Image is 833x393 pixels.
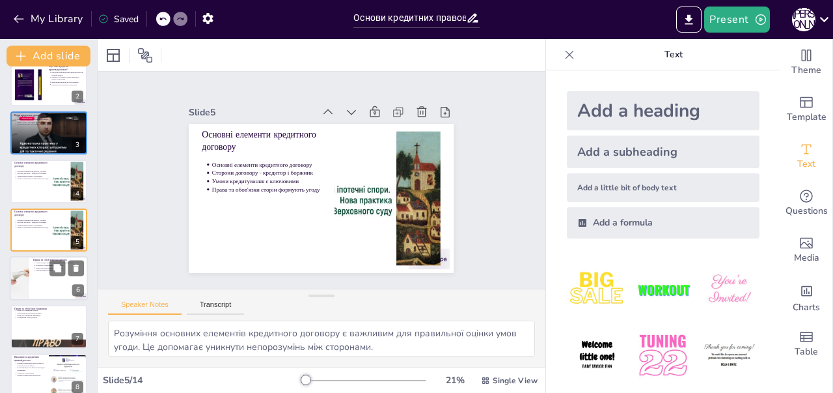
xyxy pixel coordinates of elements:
[7,46,90,66] button: Add slide
[17,224,49,226] p: Умови кредитування є ключовими
[17,374,45,377] p: Розвиток фінансових інститутів
[17,219,49,222] p: Основні елементи кредитного договору
[72,188,83,199] div: 4
[108,321,535,357] textarea: Розуміння основних елементів кредитного договору є важливим для правильної оцінки умов угоди. Це ...
[794,251,819,265] span: Media
[17,226,49,229] p: Права та обов'язки сторін формують угоду
[17,362,45,366] p: Кредитні правовідносини сприяють економічному розвитку
[36,264,85,267] p: Контроль за використанням кредиту
[791,63,821,78] span: Theme
[51,81,83,83] p: Види кредитів можуть бути різними
[633,259,693,320] img: 2.jpeg
[17,315,83,317] p: Право на отримання інформації
[795,345,818,359] span: Table
[10,111,87,154] div: 3
[36,269,85,272] p: Інформування боржника про зміни
[14,113,83,117] p: Види кредитних договорів
[780,227,832,274] div: Add images, graphics, shapes or video
[17,116,83,119] p: Різноманітність кредитних договорів
[72,139,83,151] div: 3
[780,39,832,86] div: Change the overall theme
[17,121,83,123] p: Бізнес-кредит підтримує розвиток підприємств
[10,8,89,29] button: My Library
[14,355,45,362] p: Важливість кредитних правовідносин
[10,160,87,203] div: 4
[780,321,832,368] div: Add a table
[255,88,317,187] p: Права та обов'язки сторін формують угоду
[699,259,759,320] img: 3.jpeg
[567,136,759,168] div: Add a subheading
[17,177,49,180] p: Права та обов'язки сторін формують угоду
[68,260,84,276] button: Delete Slide
[493,375,538,386] span: Single View
[285,51,366,167] p: Основні елементи кредитного договору
[567,91,759,130] div: Add a heading
[10,63,87,106] div: 2
[792,8,815,31] div: Д [PERSON_NAME]
[580,39,767,70] p: Text
[17,118,83,121] p: Споживчий кредит має специфічні умови
[567,325,627,386] img: 4.jpeg
[72,333,83,345] div: 7
[10,305,87,348] div: 7
[98,13,139,25] div: Saved
[785,204,828,218] span: Questions
[353,8,465,27] input: Insert title
[780,180,832,227] div: Get real-time input from your audience
[780,86,832,133] div: Add ready made slides
[72,381,83,393] div: 8
[17,123,83,126] p: Іпотечний кредит забезпечує купівлю нерухомості
[17,221,49,224] p: Сторони договору - кредитор і боржник
[633,325,693,386] img: 5.jpeg
[17,312,83,315] p: Зобов'язання повернення кредиту
[103,374,301,386] div: Slide 5 / 14
[262,84,324,183] p: Умови кредитування є ключовими
[14,307,83,311] p: Права та обов'язки боржника
[33,258,84,262] p: Права та обов'язки кредитора
[10,256,88,300] div: 6
[793,300,820,315] span: Charts
[780,274,832,321] div: Add charts and graphs
[187,300,245,315] button: Transcript
[17,173,49,175] p: Сторони договору - кредитор і боржник
[567,207,759,239] div: Add a formula
[108,300,182,315] button: Speaker Notes
[10,209,87,252] div: 5
[72,91,83,102] div: 2
[51,76,83,80] p: Кредитор і боржник мають визначені права та обов'язки
[17,170,49,173] p: Основні елементи кредитного договору
[567,173,759,202] div: Add a little bit of body text
[51,83,83,85] p: Правове регулювання є ключовим
[676,7,702,33] button: Export to PowerPoint
[17,310,83,312] p: Право на отримання кредиту
[137,48,153,63] span: Position
[51,71,83,76] p: Кредитні правовідносини визначаються як правові зв'язки
[36,267,85,269] p: Вимога повернення кредиту в строк
[309,28,382,142] div: Slide 5
[72,236,83,248] div: 5
[439,374,471,386] div: 21 %
[14,210,49,217] p: Основні елементи кредитного договору
[103,45,124,66] div: Layout
[14,161,49,168] p: Основні елементи кредитного договору
[792,7,815,33] button: Д [PERSON_NAME]
[17,367,45,371] p: Вони забезпечують фінансування для споживачів
[704,7,769,33] button: Present
[17,371,45,374] p: Сприяють інвестиціям
[17,317,83,319] p: Дотримання умов договору
[49,260,65,276] button: Duplicate Slide
[567,259,627,320] img: 1.jpeg
[787,110,826,124] span: Template
[49,64,83,71] p: Що таке кредитні правовідносини?
[36,262,85,265] p: Права кредитора включають отримання відсотків
[277,76,338,175] p: Основні елементи кредитного договору
[269,80,331,179] p: Сторони договору - кредитор і боржник
[17,175,49,178] p: Умови кредитування є ключовими
[699,325,759,386] img: 6.jpeg
[780,133,832,180] div: Add text boxes
[72,284,84,296] div: 6
[797,157,815,171] span: Text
